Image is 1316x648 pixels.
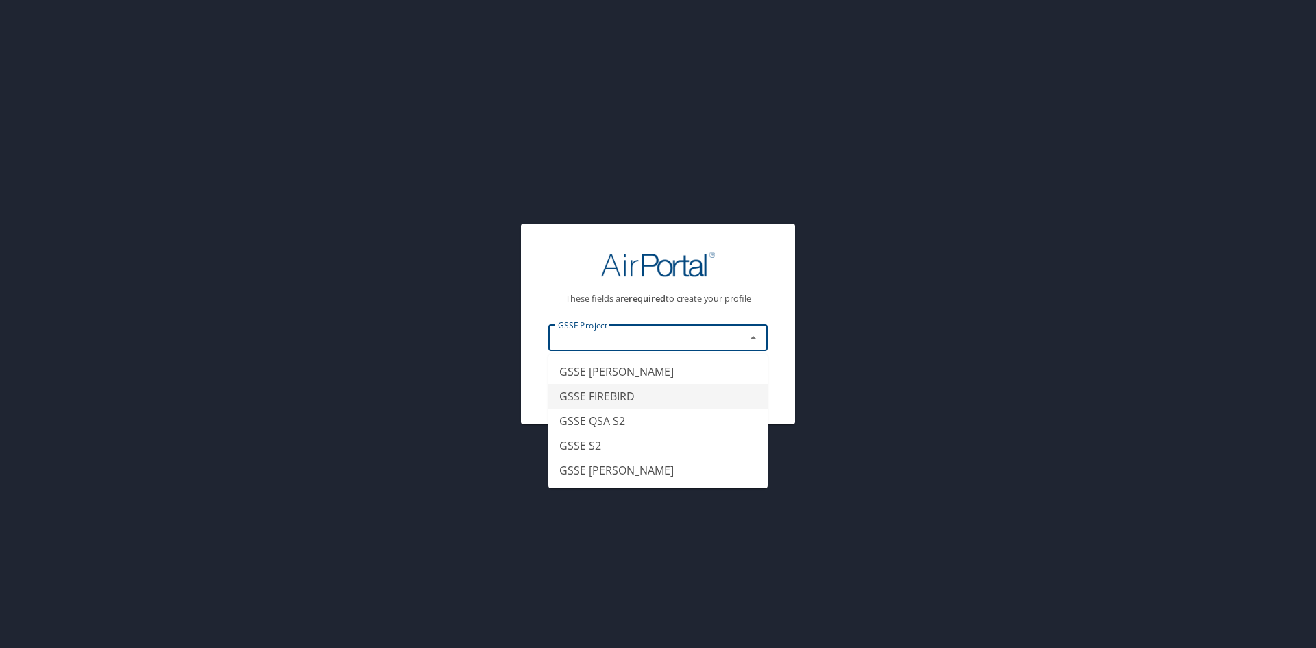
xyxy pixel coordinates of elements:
[744,328,763,348] button: Close
[629,292,666,304] strong: required
[548,458,768,483] li: GSSE [PERSON_NAME]
[548,409,768,433] li: GSSE QSA S2
[548,384,768,409] li: GSSE FIREBIRD
[601,251,715,278] img: AirPortal Logo
[548,433,768,458] li: GSSE S2
[548,359,768,384] li: GSSE [PERSON_NAME]
[548,294,768,303] p: These fields are to create your profile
